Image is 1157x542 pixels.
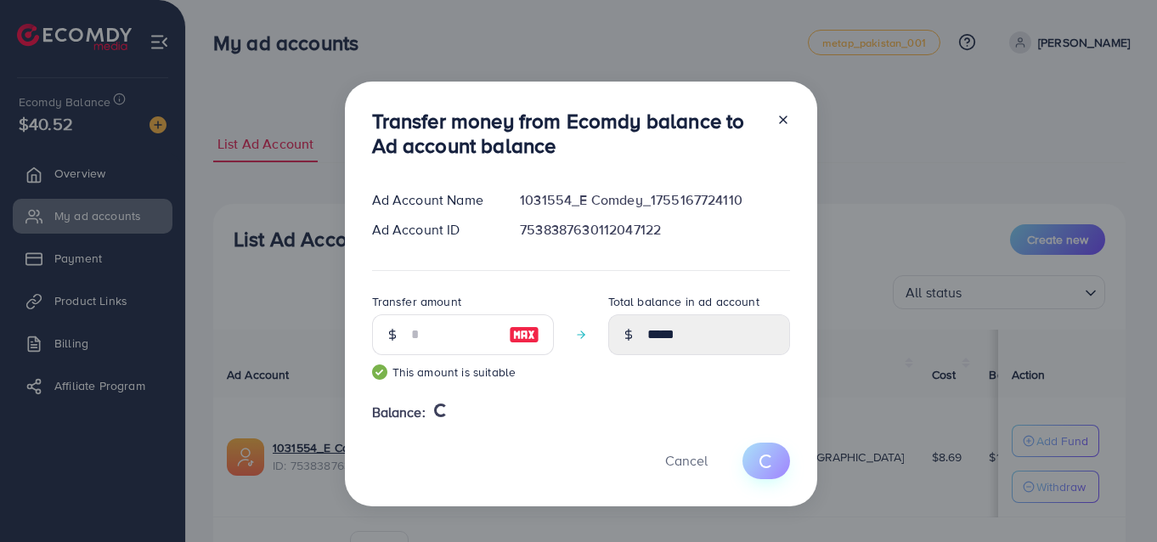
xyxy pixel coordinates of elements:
label: Total balance in ad account [608,293,759,310]
iframe: Chat [1085,466,1144,529]
div: 7538387630112047122 [506,220,803,240]
div: Ad Account Name [358,190,507,210]
h3: Transfer money from Ecomdy balance to Ad account balance [372,109,763,158]
label: Transfer amount [372,293,461,310]
div: 1031554_E Comdey_1755167724110 [506,190,803,210]
button: Cancel [644,443,729,479]
span: Cancel [665,451,708,470]
img: guide [372,364,387,380]
span: Balance: [372,403,426,422]
div: Ad Account ID [358,220,507,240]
img: image [509,325,539,345]
small: This amount is suitable [372,364,554,381]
